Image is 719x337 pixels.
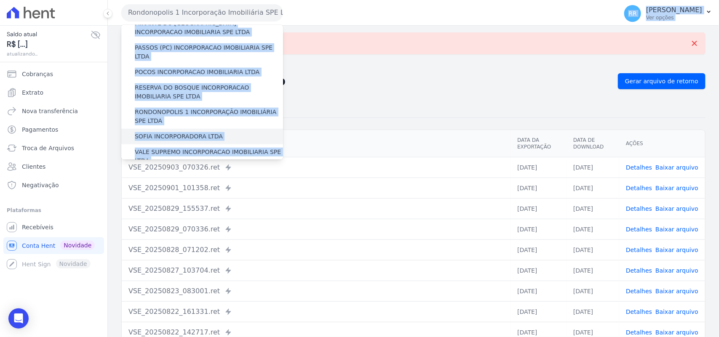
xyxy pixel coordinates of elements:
[626,267,652,274] a: Detalhes
[511,178,567,198] td: [DATE]
[22,125,58,134] span: Pagamentos
[655,308,698,315] a: Baixar arquivo
[3,66,104,82] a: Cobranças
[135,68,259,77] label: POCOS INCORPORACAO IMOBILIARIA LTDA
[626,288,652,295] a: Detalhes
[22,241,55,250] span: Conta Hent
[135,132,223,141] label: SOFIA INCORPORADORA LTDA
[655,329,698,336] a: Baixar arquivo
[655,288,698,295] a: Baixar arquivo
[567,157,619,178] td: [DATE]
[128,204,504,214] div: VSE_20250829_155537.ret
[3,177,104,194] a: Negativação
[128,265,504,276] div: VSE_20250827_103704.ret
[511,301,567,322] td: [DATE]
[121,75,611,87] h2: Exportações de Retorno
[22,107,78,115] span: Nova transferência
[619,130,705,157] th: Ações
[511,198,567,219] td: [DATE]
[3,237,104,254] a: Conta Hent Novidade
[628,11,636,16] span: RR
[3,158,104,175] a: Clientes
[135,108,283,125] label: RONDONOPOLIS 1 INCORPORAÇÃO IMOBILIÁRIA SPE LTDA
[3,84,104,101] a: Extrato
[3,219,104,236] a: Recebíveis
[655,205,698,212] a: Baixar arquivo
[60,241,95,250] span: Novidade
[511,281,567,301] td: [DATE]
[3,103,104,119] a: Nova transferência
[128,286,504,296] div: VSE_20250823_083001.ret
[128,307,504,317] div: VSE_20250822_161331.ret
[22,70,53,78] span: Cobranças
[655,226,698,233] a: Baixar arquivo
[567,260,619,281] td: [DATE]
[7,30,91,39] span: Saldo atual
[567,130,619,157] th: Data de Download
[22,162,45,171] span: Clientes
[567,178,619,198] td: [DATE]
[135,83,283,101] label: RESERVA DO BOSQUE INCORPORACAO IMOBILIARIA SPE LTDA
[128,162,504,172] div: VSE_20250903_070326.ret
[135,19,283,37] label: MIRANTE DO [GEOGRAPHIC_DATA] INCORPORACAO IMOBILIARIA SPE LTDA
[646,14,702,21] p: Ver opções
[646,6,702,14] p: [PERSON_NAME]
[511,130,567,157] th: Data da Exportação
[135,148,283,165] label: VALE SUPREMO INCORPORACAO IMOBILIARIA SPE LTDA
[128,245,504,255] div: VSE_20250828_071202.ret
[655,164,698,171] a: Baixar arquivo
[626,205,652,212] a: Detalhes
[22,144,74,152] span: Troca de Arquivos
[7,205,101,215] div: Plataformas
[626,329,652,336] a: Detalhes
[3,121,104,138] a: Pagamentos
[511,157,567,178] td: [DATE]
[22,223,53,231] span: Recebíveis
[567,281,619,301] td: [DATE]
[655,247,698,253] a: Baixar arquivo
[121,61,706,70] nav: Breadcrumb
[8,308,29,329] div: Open Intercom Messenger
[511,260,567,281] td: [DATE]
[122,130,511,157] th: Arquivo
[626,185,652,191] a: Detalhes
[626,308,652,315] a: Detalhes
[135,43,283,61] label: PASSOS (PC) INCORPORACAO IMOBILIARIA SPE LTDA
[511,219,567,239] td: [DATE]
[3,140,104,157] a: Troca de Arquivos
[567,198,619,219] td: [DATE]
[617,2,719,25] button: RR [PERSON_NAME] Ver opções
[22,181,59,189] span: Negativação
[655,267,698,274] a: Baixar arquivo
[121,4,283,21] button: Rondonopolis 1 Incorporação Imobiliária SPE LTDA
[625,77,698,85] span: Gerar arquivo de retorno
[567,301,619,322] td: [DATE]
[618,73,706,89] a: Gerar arquivo de retorno
[511,239,567,260] td: [DATE]
[567,219,619,239] td: [DATE]
[626,164,652,171] a: Detalhes
[128,183,504,193] div: VSE_20250901_101358.ret
[7,66,101,273] nav: Sidebar
[7,39,91,50] span: R$ [...]
[626,247,652,253] a: Detalhes
[567,239,619,260] td: [DATE]
[7,50,91,58] span: atualizando...
[22,88,43,97] span: Extrato
[128,224,504,234] div: VSE_20250829_070336.ret
[626,226,652,233] a: Detalhes
[655,185,698,191] a: Baixar arquivo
